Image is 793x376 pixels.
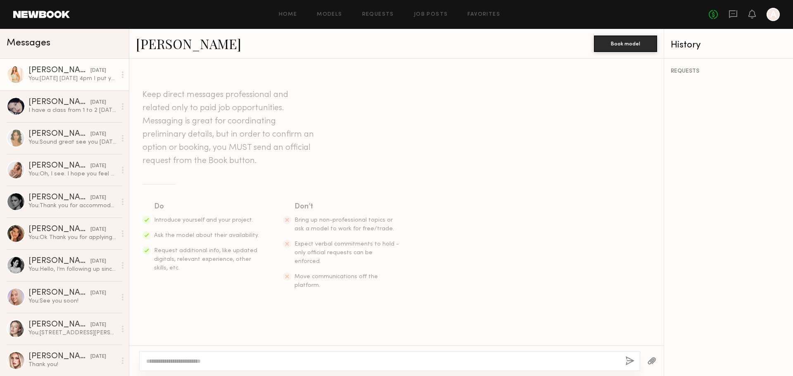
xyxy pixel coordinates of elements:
div: Don’t [294,201,400,213]
div: [DATE] [90,226,106,234]
div: [PERSON_NAME] [28,225,90,234]
a: Home [279,12,297,17]
div: You: [DATE] [DATE] 4pm I put you on schedule. See you [DATE]. [28,75,116,83]
span: Ask the model about their availability. [154,233,259,238]
div: [PERSON_NAME] [28,98,90,106]
a: [PERSON_NAME] [136,35,241,52]
div: [DATE] [90,67,106,75]
button: Book model [594,35,657,52]
div: You: [STREET_ADDRESS][PERSON_NAME]. You are scheduled for casting [DATE] 3pm See you then. [28,329,116,337]
a: Book model [594,40,657,47]
a: Requests [362,12,394,17]
div: You: Hello, I’m following up since I haven’t received a response from you. I would appreciate it ... [28,265,116,273]
div: REQUESTS [671,69,786,74]
div: [DATE] [90,353,106,361]
header: Keep direct messages professional and related only to paid job opportunities. Messaging is great ... [142,88,316,168]
a: Favorites [468,12,500,17]
div: I have a class from 1 to 2 [DATE], looks like I can’t make it to the casting then [28,106,116,114]
div: [DATE] [90,258,106,265]
div: [PERSON_NAME] [28,289,90,297]
div: You: See you soon! [28,297,116,305]
div: You: Ok Thank you for applying, have a great day. [28,234,116,241]
div: You: Thank you for accommodating the sudden change. Then I will schedule you for [DATE] 3pm. Than... [28,202,116,210]
div: You: Sound great see you [DATE] 2pm. [28,138,116,146]
div: You: Oh, I see. I hope you feel better. I can schedule you for [DATE] 4pm. Does that work for you? [28,170,116,178]
div: [PERSON_NAME] [28,321,90,329]
span: Messages [7,38,50,48]
div: [DATE] [90,130,106,138]
a: Job Posts [414,12,448,17]
div: [PERSON_NAME] [28,66,90,75]
span: Introduce yourself and your project. [154,218,253,223]
div: [DATE] [90,99,106,106]
div: History [671,40,786,50]
a: A [767,8,780,21]
div: [PERSON_NAME] [28,194,90,202]
div: [DATE] [90,194,106,202]
span: Request additional info, like updated digitals, relevant experience, other skills, etc. [154,248,257,271]
span: Expect verbal commitments to hold - only official requests can be enforced. [294,241,399,264]
div: [PERSON_NAME] [28,352,90,361]
div: [PERSON_NAME] [28,162,90,170]
div: [PERSON_NAME] [28,130,90,138]
a: Models [317,12,342,17]
div: [DATE] [90,162,106,170]
div: Do [154,201,260,213]
span: Bring up non-professional topics or ask a model to work for free/trade. [294,218,394,232]
div: Thank you! [28,361,116,369]
div: [DATE] [90,321,106,329]
div: [PERSON_NAME] [28,257,90,265]
span: Move communications off the platform. [294,274,378,288]
div: [DATE] [90,289,106,297]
